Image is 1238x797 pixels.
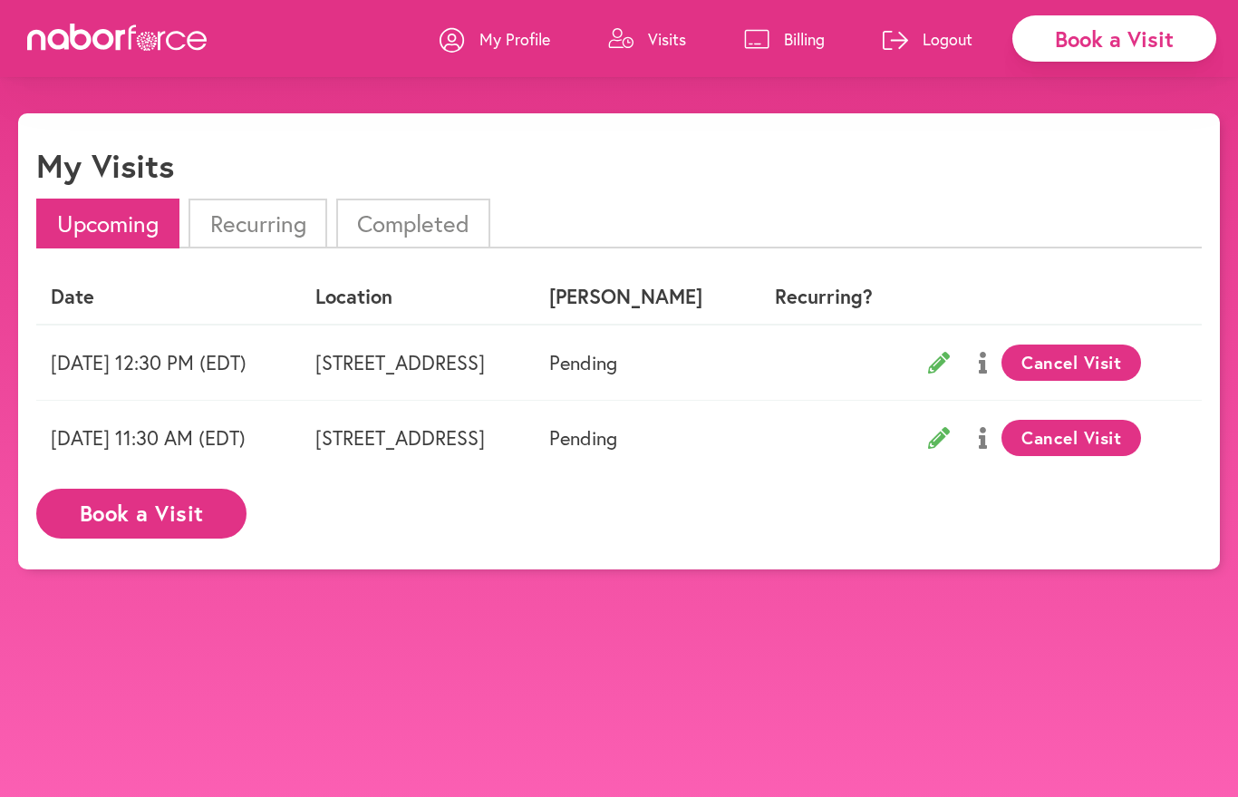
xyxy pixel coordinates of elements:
[301,325,535,401] td: [STREET_ADDRESS]
[750,270,899,324] th: Recurring?
[36,199,179,248] li: Upcoming
[36,146,174,185] h1: My Visits
[648,28,686,50] p: Visits
[744,12,825,66] a: Billing
[36,325,301,401] td: [DATE] 12:30 PM (EDT)
[336,199,490,248] li: Completed
[535,270,750,324] th: [PERSON_NAME]
[923,28,972,50] p: Logout
[1001,420,1142,456] button: Cancel Visit
[36,489,247,539] button: Book a Visit
[608,12,686,66] a: Visits
[784,28,825,50] p: Billing
[301,270,535,324] th: Location
[36,502,247,520] a: Book a Visit
[1012,15,1216,62] div: Book a Visit
[440,12,550,66] a: My Profile
[535,325,750,401] td: Pending
[479,28,550,50] p: My Profile
[189,199,326,248] li: Recurring
[883,12,972,66] a: Logout
[36,400,301,475] td: [DATE] 11:30 AM (EDT)
[535,400,750,475] td: Pending
[301,400,535,475] td: [STREET_ADDRESS]
[36,270,301,324] th: Date
[1001,345,1142,381] button: Cancel Visit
